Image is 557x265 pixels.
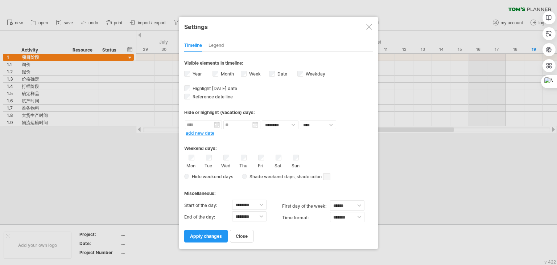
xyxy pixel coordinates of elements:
[186,162,195,168] label: Mon
[191,71,202,77] label: Year
[230,230,253,242] a: close
[186,130,214,136] a: add new date
[184,110,373,115] div: Hide or highlight (vacation) days:
[204,162,213,168] label: Tue
[184,200,232,211] label: Start of the day:
[184,60,373,68] div: Visible elements in timeline:
[191,86,237,91] span: Highlight [DATE] date
[323,173,330,180] span: click here to change the shade color
[184,40,202,52] div: Timeline
[221,162,230,168] label: Wed
[273,162,282,168] label: Sat
[247,174,294,179] span: Shade weekend days
[191,94,233,99] span: Reference date line
[184,211,232,223] label: End of the day:
[291,162,300,168] label: Sun
[304,71,325,77] label: Weekday
[209,40,224,52] div: Legend
[276,71,287,77] label: Date
[184,20,373,33] div: Settings
[256,162,265,168] label: Fri
[239,162,248,168] label: Thu
[282,212,330,224] label: Time format:
[294,172,330,181] span: , shade color:
[190,233,222,239] span: apply changes
[248,71,261,77] label: Week
[184,184,373,198] div: Miscellaneous:
[236,233,248,239] span: close
[184,139,373,153] div: Weekend days:
[219,71,234,77] label: Month
[282,200,330,212] label: first day of the week:
[189,174,233,179] span: Hide weekend days
[184,230,228,242] a: apply changes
